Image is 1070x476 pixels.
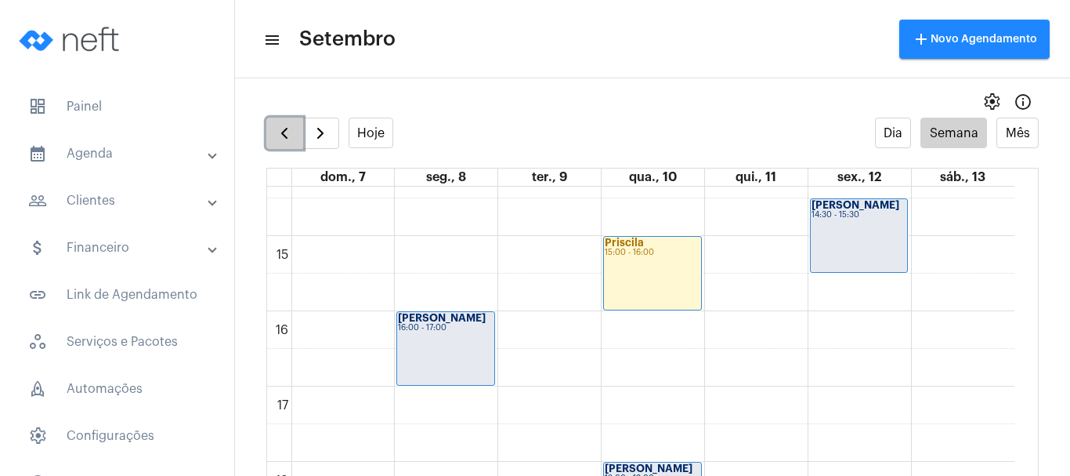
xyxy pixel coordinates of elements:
[732,169,779,186] a: 11 de setembro de 2025
[812,200,899,210] strong: [PERSON_NAME]
[398,324,493,332] div: 16:00 - 17:00
[812,211,907,220] div: 14:30 - 15:30
[834,169,884,186] a: 12 de setembro de 2025
[28,238,47,257] mat-icon: sidenav icon
[9,229,234,267] mat-expansion-panel-header: sidenav iconFinanceiro
[28,380,47,398] span: sidenav icon
[273,248,291,262] div: 15
[349,118,394,148] button: Hoje
[302,118,339,149] button: Próximo Semana
[982,93,1001,111] span: settings
[875,118,912,148] button: Dia
[16,417,219,455] span: Configurações
[398,313,486,323] strong: [PERSON_NAME]
[28,285,47,304] mat-icon: sidenav icon
[28,332,47,351] span: sidenav icon
[9,135,234,173] mat-expansion-panel-header: sidenav iconAgenda
[13,8,130,71] img: logo-neft-novo-2.png
[626,169,680,186] a: 10 de setembro de 2025
[266,118,303,149] button: Semana Anterior
[16,370,219,408] span: Automações
[912,34,1037,45] span: Novo Agendamento
[937,169,989,186] a: 13 de setembro de 2025
[28,144,209,163] mat-panel-title: Agenda
[16,88,219,125] span: Painel
[605,249,700,257] div: 15:00 - 16:00
[16,323,219,361] span: Serviços e Pacotes
[28,97,47,116] span: sidenav icon
[263,31,279,49] mat-icon: sidenav icon
[28,191,209,210] mat-panel-title: Clientes
[28,427,47,445] span: sidenav icon
[920,118,987,148] button: Semana
[912,30,931,49] mat-icon: add
[1014,93,1032,111] mat-icon: Info
[317,169,369,186] a: 7 de setembro de 2025
[1007,86,1039,118] button: Info
[605,463,692,474] strong: [PERSON_NAME]
[976,86,1007,118] button: settings
[16,276,219,314] span: Link de Agendamento
[273,323,291,337] div: 16
[605,238,644,248] strong: Priscila
[28,144,47,163] mat-icon: sidenav icon
[28,191,47,210] mat-icon: sidenav icon
[996,118,1039,148] button: Mês
[899,20,1050,59] button: Novo Agendamento
[299,27,396,52] span: Setembro
[274,398,291,412] div: 17
[28,238,209,257] mat-panel-title: Financeiro
[423,169,469,186] a: 8 de setembro de 2025
[9,182,234,220] mat-expansion-panel-header: sidenav iconClientes
[529,169,570,186] a: 9 de setembro de 2025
